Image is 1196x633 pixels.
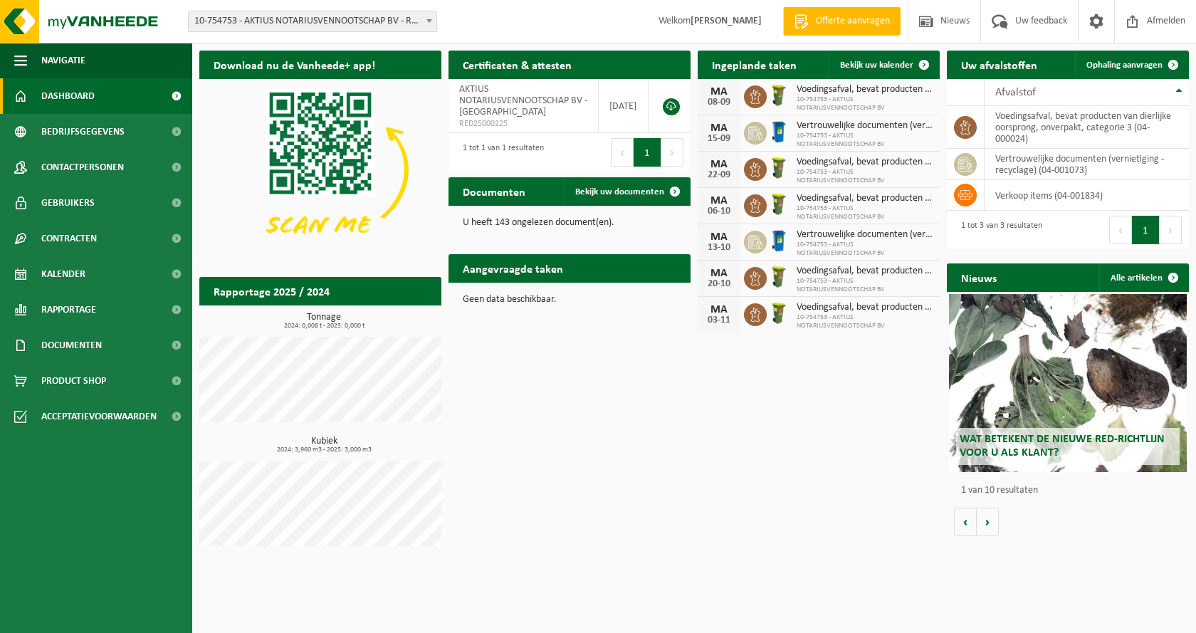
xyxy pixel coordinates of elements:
[797,313,933,330] span: 10-754753 - AKTIUS NOTARIUSVENNOOTSCHAP BV
[661,138,683,167] button: Next
[947,263,1011,291] h2: Nieuws
[797,120,933,132] span: Vertrouwelijke documenten (vernietiging - recyclage)
[797,302,933,313] span: Voedingsafval, bevat producten van dierlijke oorsprong, onverpakt, categorie 3
[1099,263,1187,292] a: Alle artikelen
[463,218,676,228] p: U heeft 143 ongelezen document(en).
[829,51,938,79] a: Bekijk uw kalender
[767,156,791,180] img: WB-0060-HPE-GN-51
[767,192,791,216] img: WB-0060-HPE-GN-51
[767,229,791,253] img: WB-0240-HPE-BE-09
[188,11,437,32] span: 10-754753 - AKTIUS NOTARIUSVENNOOTSCHAP BV - ROESELARE
[977,508,999,536] button: Volgende
[335,305,440,333] a: Bekijk rapportage
[705,315,733,325] div: 03-11
[767,265,791,289] img: WB-0060-HPE-GN-51
[41,399,157,434] span: Acceptatievoorwaarden
[705,170,733,180] div: 22-09
[767,120,791,144] img: WB-0240-HPE-BE-09
[41,78,95,114] span: Dashboard
[206,323,441,330] span: 2024: 0,008 t - 2025: 0,000 t
[797,157,933,168] span: Voedingsafval, bevat producten van dierlijke oorsprong, onverpakt, categorie 3
[985,180,1189,211] td: verkoop items (04-001834)
[41,221,97,256] span: Contracten
[41,114,125,150] span: Bedrijfsgegevens
[985,106,1189,149] td: voedingsafval, bevat producten van dierlijke oorsprong, onverpakt, categorie 3 (04-000024)
[1109,216,1132,244] button: Previous
[705,98,733,108] div: 08-09
[985,149,1189,180] td: vertrouwelijke documenten (vernietiging - recyclage) (04-001073)
[797,241,933,258] span: 10-754753 - AKTIUS NOTARIUSVENNOOTSCHAP BV
[767,301,791,325] img: WB-0060-HPE-GN-51
[840,61,913,70] span: Bekijk uw kalender
[947,51,1051,78] h2: Uw afvalstoffen
[459,118,587,130] span: RED25000225
[705,268,733,279] div: MA
[199,51,389,78] h2: Download nu de Vanheede+ app!
[705,279,733,289] div: 20-10
[41,328,102,363] span: Documenten
[41,292,96,328] span: Rapportage
[995,87,1036,98] span: Afvalstof
[797,168,933,185] span: 10-754753 - AKTIUS NOTARIUSVENNOOTSCHAP BV
[698,51,811,78] h2: Ingeplande taken
[448,254,577,282] h2: Aangevraagde taken
[206,446,441,454] span: 2024: 3,960 m3 - 2025: 3,000 m3
[41,363,106,399] span: Product Shop
[1132,216,1160,244] button: 1
[1086,61,1163,70] span: Ophaling aanvragen
[954,214,1042,246] div: 1 tot 3 van 3 resultaten
[611,138,634,167] button: Previous
[456,137,544,168] div: 1 tot 1 van 1 resultaten
[960,434,1165,459] span: Wat betekent de nieuwe RED-richtlijn voor u als klant?
[41,185,95,221] span: Gebruikers
[797,266,933,277] span: Voedingsafval, bevat producten van dierlijke oorsprong, onverpakt, categorie 3
[954,508,977,536] button: Vorige
[705,243,733,253] div: 13-10
[797,95,933,113] span: 10-754753 - AKTIUS NOTARIUSVENNOOTSCHAP BV
[41,150,124,185] span: Contactpersonen
[705,231,733,243] div: MA
[949,294,1186,472] a: Wat betekent de nieuwe RED-richtlijn voor u als klant?
[797,193,933,204] span: Voedingsafval, bevat producten van dierlijke oorsprong, onverpakt, categorie 3
[463,295,676,305] p: Geen data beschikbaar.
[564,177,689,206] a: Bekijk uw documenten
[206,313,441,330] h3: Tonnage
[599,79,649,133] td: [DATE]
[199,79,441,261] img: Download de VHEPlus App
[961,486,1182,496] p: 1 van 10 resultaten
[575,187,664,197] span: Bekijk uw documenten
[797,132,933,149] span: 10-754753 - AKTIUS NOTARIUSVENNOOTSCHAP BV
[459,84,587,117] span: AKTIUS NOTARIUSVENNOOTSCHAP BV - [GEOGRAPHIC_DATA]
[705,122,733,134] div: MA
[705,159,733,170] div: MA
[41,256,85,292] span: Kalender
[1160,216,1182,244] button: Next
[448,51,586,78] h2: Certificaten & attesten
[705,195,733,206] div: MA
[199,277,344,305] h2: Rapportage 2025 / 2024
[705,206,733,216] div: 06-10
[797,84,933,95] span: Voedingsafval, bevat producten van dierlijke oorsprong, onverpakt, categorie 3
[691,16,762,26] strong: [PERSON_NAME]
[812,14,893,28] span: Offerte aanvragen
[705,304,733,315] div: MA
[705,134,733,144] div: 15-09
[705,86,733,98] div: MA
[41,43,85,78] span: Navigatie
[1075,51,1187,79] a: Ophaling aanvragen
[797,229,933,241] span: Vertrouwelijke documenten (vernietiging - recyclage)
[448,177,540,205] h2: Documenten
[206,436,441,454] h3: Kubiek
[634,138,661,167] button: 1
[767,83,791,108] img: WB-0060-HPE-GN-51
[783,7,901,36] a: Offerte aanvragen
[797,204,933,221] span: 10-754753 - AKTIUS NOTARIUSVENNOOTSCHAP BV
[797,277,933,294] span: 10-754753 - AKTIUS NOTARIUSVENNOOTSCHAP BV
[189,11,436,31] span: 10-754753 - AKTIUS NOTARIUSVENNOOTSCHAP BV - ROESELARE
